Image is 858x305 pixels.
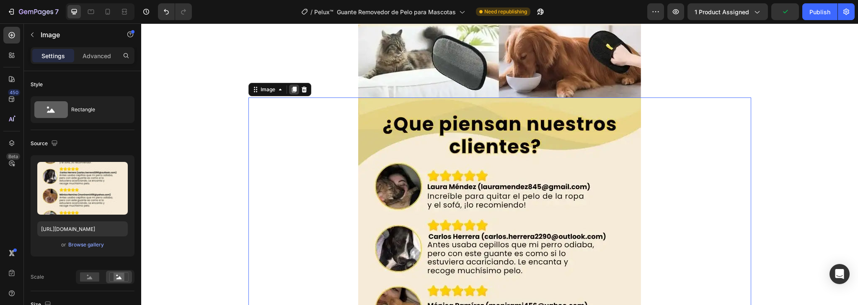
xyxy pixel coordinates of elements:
div: Image [118,62,136,70]
div: Publish [809,8,830,16]
p: Image [41,30,112,40]
p: Settings [41,51,65,60]
span: / [310,8,313,16]
button: 1 product assigned [687,3,768,20]
div: Style [31,81,43,88]
p: 7 [55,7,59,17]
button: Publish [802,3,837,20]
div: Scale [31,273,44,281]
div: Rectangle [71,100,122,119]
button: Browse gallery [68,241,104,249]
p: Advanced [83,51,111,60]
div: Undo/Redo [158,3,192,20]
div: Beta [6,153,20,160]
div: Source [31,138,59,149]
img: preview-image [37,162,128,215]
div: 450 [8,89,20,96]
span: or [61,240,66,250]
div: Open Intercom Messenger [830,264,850,284]
button: 7 [3,3,62,20]
input: https://example.com/image.jpg [37,221,128,236]
span: 1 product assigned [695,8,749,16]
span: Pelux™ Guante Removedor de Pelo para Mascotas [314,8,456,16]
iframe: Design area [141,23,858,305]
span: Need republishing [484,8,527,15]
